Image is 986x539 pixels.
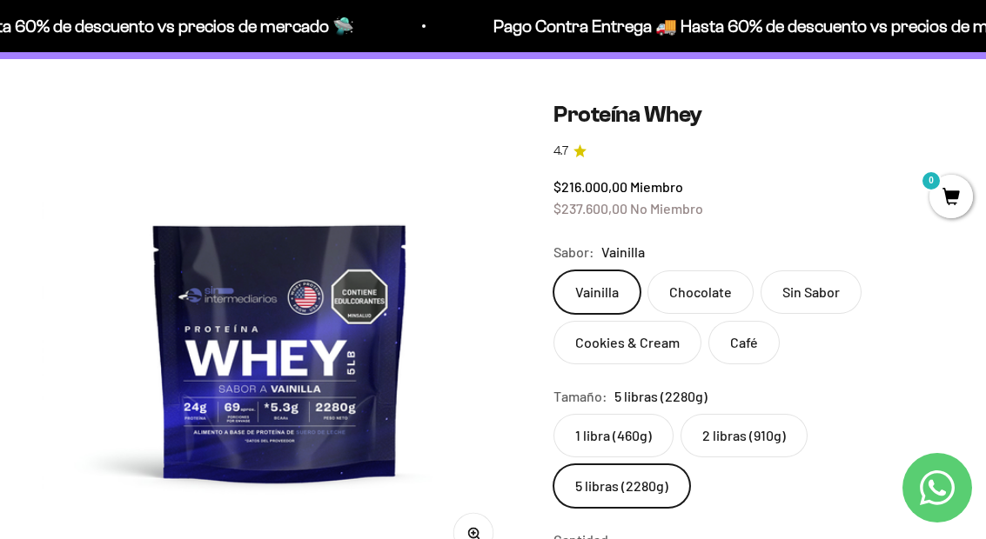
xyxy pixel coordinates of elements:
[601,241,645,263] span: Vainilla
[929,189,973,208] a: 0
[553,241,594,263] legend: Sabor:
[553,101,944,128] h1: Proteína Whey
[553,178,627,195] span: $216.000,00
[614,385,708,408] span: 5 libras (2280g)
[630,200,703,216] span: No Miembro
[553,142,944,161] a: 4.74.7 de 5.0 estrellas
[553,142,568,161] span: 4.7
[553,200,627,216] span: $237.600,00
[553,385,607,408] legend: Tamaño:
[630,178,683,195] span: Miembro
[921,170,942,191] mark: 0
